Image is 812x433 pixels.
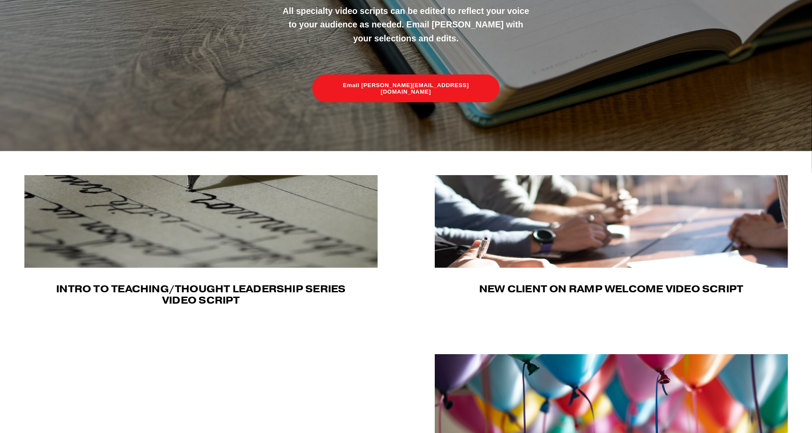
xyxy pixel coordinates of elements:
a: Email [PERSON_NAME][EMAIL_ADDRESS][DOMAIN_NAME] [312,74,500,102]
img: Intro To Teaching/Thought Leadership Series Hello, I’m (FA &nbsp;Name) from (Firm Name). As you k... [24,175,379,268]
h4: Intro to Teaching/Thought Leadership Series Video Script [24,284,378,306]
img: New Client On Ramp Welcome Video Hello! _________ here, and on behalf of everyone at ____________... [435,175,790,268]
strong: All specialty video scripts can be edited to reflect your voice to your audience as needed. Email... [283,6,532,43]
h4: New Client on Ramp Welcome Video Script [435,284,788,295]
